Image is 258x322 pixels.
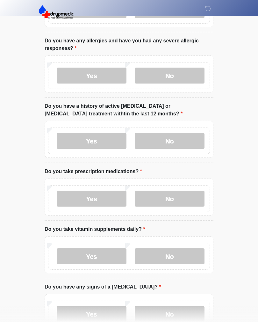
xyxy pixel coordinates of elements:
label: Yes [57,191,126,207]
label: Do you have any signs of a [MEDICAL_DATA]? [45,283,161,291]
label: No [135,191,204,207]
label: Do you have any allergies and have you had any severe allergic responses? [45,37,213,52]
label: No [135,248,204,264]
label: No [135,306,204,322]
label: Yes [57,68,126,84]
label: Do you have a history of active [MEDICAL_DATA] or [MEDICAL_DATA] treatment withtin the last 12 mo... [45,102,213,118]
label: Do you take prescription medications? [45,168,142,175]
label: No [135,133,204,149]
label: Yes [57,133,126,149]
img: DrypMedic IV Hydration & Wellness Logo [38,5,74,19]
label: Yes [57,306,126,322]
label: Do you take vitamin supplements daily? [45,225,145,233]
label: No [135,68,204,84]
label: Yes [57,248,126,264]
